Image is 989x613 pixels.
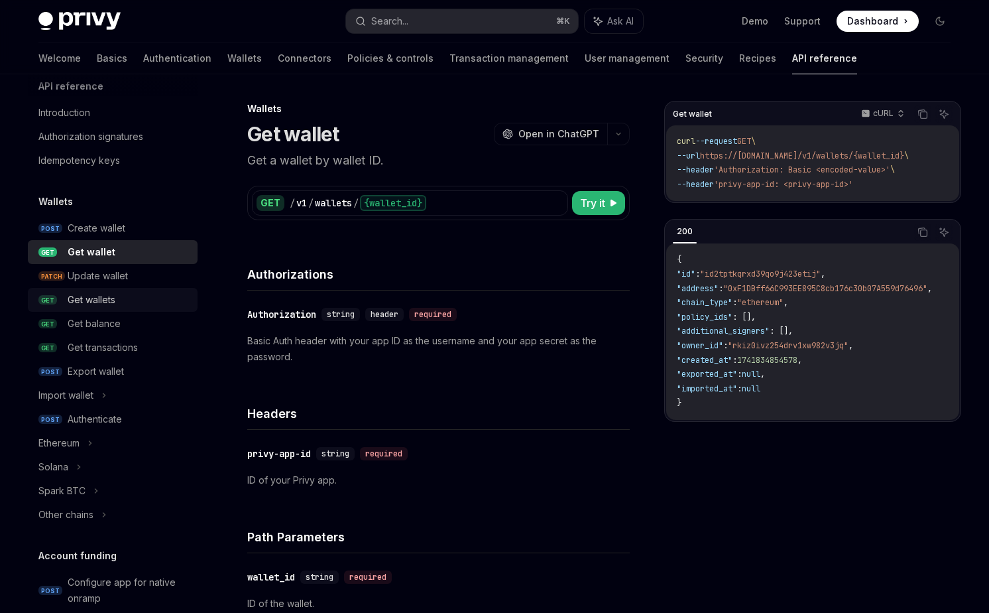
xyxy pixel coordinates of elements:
[677,383,737,394] span: "imported_at"
[247,333,630,365] p: Basic Auth header with your app ID as the username and your app secret as the password.
[247,571,295,584] div: wallet_id
[28,360,198,383] a: POSTExport wallet
[737,136,751,147] span: GET
[556,16,570,27] span: ⌘ K
[247,308,316,321] div: Authorization
[737,369,742,379] span: :
[38,153,120,169] div: Idempotency keys
[737,355,797,366] span: 1741834854578
[68,575,190,606] div: Configure app for native onramp
[308,196,314,210] div: /
[28,264,198,288] a: PATCHUpdate wallet
[353,196,359,210] div: /
[38,343,57,353] span: GET
[38,12,121,31] img: dark logo
[677,355,732,366] span: "created_at"
[306,572,333,582] span: string
[848,340,853,351] span: ,
[371,309,398,320] span: header
[38,194,73,210] h5: Wallets
[677,254,681,265] span: {
[695,136,737,147] span: --request
[685,42,723,74] a: Security
[854,103,910,125] button: cURL
[700,269,821,279] span: "id2tptkqrxd39qo9j423etij"
[227,42,262,74] a: Wallets
[742,15,768,28] a: Demo
[580,195,605,211] span: Try it
[677,269,695,279] span: "id"
[732,355,737,366] span: :
[760,369,765,379] span: ,
[847,15,898,28] span: Dashboard
[28,101,198,125] a: Introduction
[68,292,115,308] div: Get wallets
[732,297,737,308] span: :
[247,596,630,612] p: ID of the wallet.
[784,15,821,28] a: Support
[28,571,198,610] a: POSTConfigure app for native onramp
[714,179,853,190] span: 'privy-app-id: <privy-app-id>'
[677,283,719,294] span: "address"
[28,336,198,360] a: GETGet transactions
[494,123,607,145] button: Open in ChatGPT
[247,472,630,488] p: ID of your Privy app.
[677,312,732,322] span: "policy_ids"
[742,369,760,379] span: null
[673,109,712,119] span: Get wallet
[247,102,630,115] div: Wallets
[737,383,742,394] span: :
[247,447,311,460] div: privy-app-id
[97,42,127,74] a: Basics
[360,195,426,211] div: {wallet_id}
[714,165,890,175] span: 'Authorization: Basic <encoded-value>'
[38,507,93,523] div: Other chains
[737,297,784,308] span: "ethereum"
[327,309,355,320] span: string
[677,340,723,351] span: "owner_id"
[38,548,117,564] h5: Account funding
[449,42,569,74] a: Transaction management
[700,151,904,161] span: https://[DOMAIN_NAME]/v1/wallets/{wallet_id}
[695,269,700,279] span: :
[315,196,352,210] div: wallets
[409,308,457,321] div: required
[518,127,599,141] span: Open in ChatGPT
[346,9,578,33] button: Search...⌘K
[677,369,737,379] span: "exported_at"
[677,326,770,336] span: "additional_signers"
[38,295,57,305] span: GET
[68,411,122,427] div: Authenticate
[38,129,143,145] div: Authorization signatures
[837,11,919,32] a: Dashboard
[38,415,62,425] span: POST
[38,367,62,377] span: POST
[585,9,643,33] button: Ask AI
[723,283,927,294] span: "0xF1DBff66C993EE895C8cb176c30b07A559d76496"
[38,224,62,234] span: POST
[784,297,788,308] span: ,
[673,224,697,239] div: 200
[38,459,68,475] div: Solana
[344,571,392,584] div: required
[732,312,756,322] span: : [],
[873,108,894,119] p: cURL
[38,247,57,257] span: GET
[723,340,728,351] span: :
[739,42,776,74] a: Recipes
[38,586,62,596] span: POST
[719,283,723,294] span: :
[677,297,732,308] span: "chain_type"
[247,405,630,423] h4: Headers
[751,136,756,147] span: \
[296,196,307,210] div: v1
[28,125,198,149] a: Authorization signatures
[68,220,125,236] div: Create wallet
[38,319,57,329] span: GET
[677,151,700,161] span: --url
[38,42,81,74] a: Welcome
[929,11,951,32] button: Toggle dark mode
[68,316,121,332] div: Get balance
[821,269,825,279] span: ,
[677,397,681,408] span: }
